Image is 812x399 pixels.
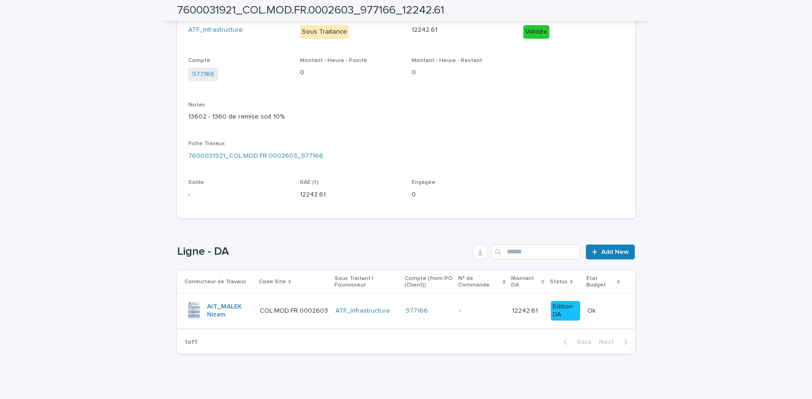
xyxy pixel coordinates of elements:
p: N° de Commande [459,273,501,291]
span: Back [571,339,591,345]
p: Conducteur de Travaux [185,277,246,287]
a: 977166 [406,307,428,315]
p: Compte (from PO (Client)) [405,273,453,291]
a: AIT_MALEK Nizam [207,303,252,319]
p: - [188,190,289,200]
a: Add New [586,245,635,259]
p: 13602 - 1360 de remise soit 10% [188,112,624,122]
p: Sous Traitant | Fournisseur [335,273,399,291]
h2: 7600031921_COL.MOD.FR.0002603_977166_12242.61 [177,4,444,17]
div: Sous Traitance [300,25,349,39]
p: 1 of 1 [177,331,205,354]
div: Validée [523,25,549,39]
span: Solde [188,180,204,185]
p: 0 [412,190,512,200]
div: Edition DA [551,301,580,321]
p: Status [550,277,568,287]
span: Notes [188,102,205,108]
p: 12242.61 [412,25,512,35]
span: RAE (f) [300,180,319,185]
span: Add New [601,249,629,255]
button: Next [595,338,635,346]
a: ATF_Infrastructure [188,25,243,35]
p: 0 [300,68,400,77]
span: Montant - Heure - Restant [412,58,482,63]
input: Search [491,245,580,259]
p: Ok [588,305,598,315]
a: 7600031921_COL.MOD.FR.0002603_977166 [188,151,323,161]
span: Compte [188,58,210,63]
a: ATF_Infrastructure [335,307,390,315]
p: 12242.61 [300,190,400,200]
button: Back [556,338,595,346]
span: Montant - Heure - Pointé [300,58,367,63]
a: 977166 [192,70,214,79]
h1: Ligne - DA [177,245,469,259]
p: Etat Budget [587,273,615,291]
p: Code Site [259,277,286,287]
tr: AIT_MALEK Nizam COL.MOD.FR.0002603COL.MOD.FR.0002603 ATF_Infrastructure 977166 -- 12242.6112242.6... [177,294,635,329]
p: Montant DA [512,273,539,291]
p: COL.MOD.FR.0002603 [260,305,330,315]
p: 0 [412,68,512,77]
span: Fiche Travaux [188,141,225,147]
span: Engagée [412,180,435,185]
p: - [460,305,463,315]
p: 12242.61 [513,305,540,315]
span: Next [599,339,620,345]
